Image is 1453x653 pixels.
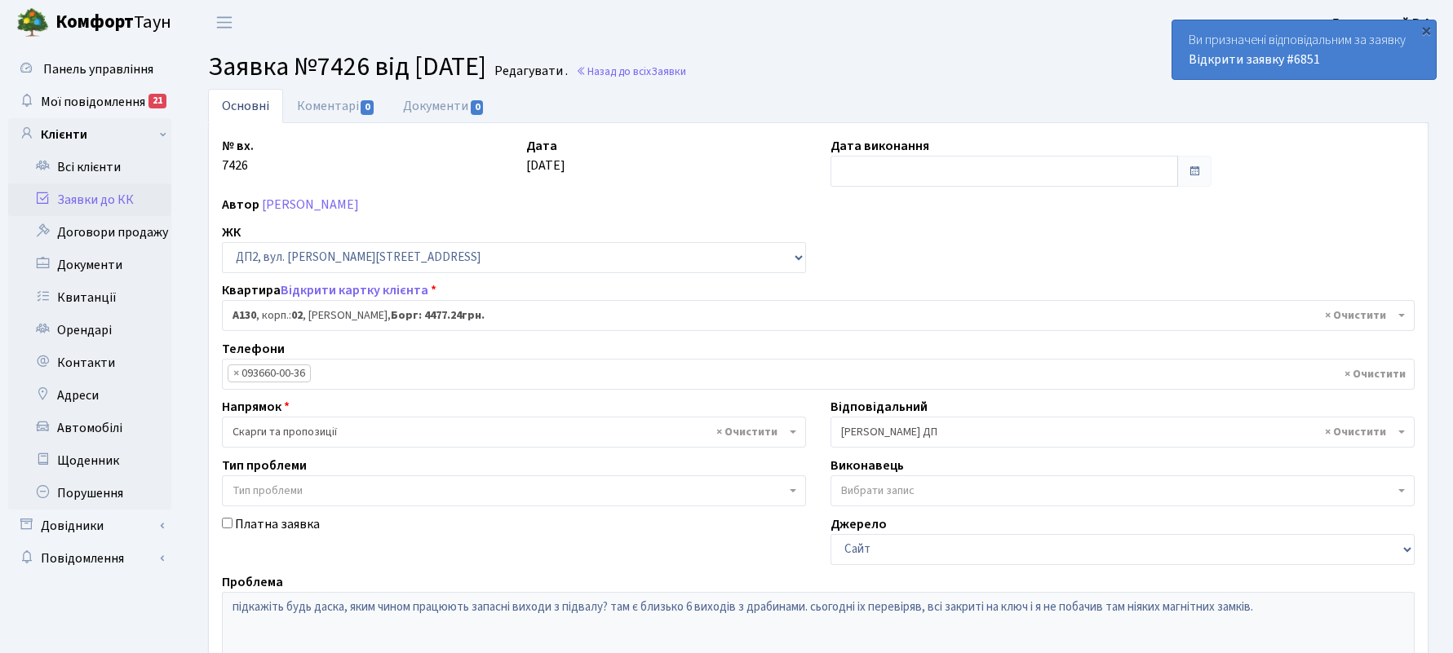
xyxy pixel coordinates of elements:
[222,572,283,592] label: Проблема
[514,136,818,187] div: [DATE]
[233,424,786,440] span: Скарги та пропозиції
[228,364,311,382] li: 093660-00-36
[8,216,171,249] a: Договори продажу
[222,397,290,417] label: Напрямок
[8,379,171,412] a: Адреси
[8,281,171,314] a: Квитанції
[831,397,928,417] label: Відповідальний
[55,9,134,35] b: Комфорт
[1331,13,1433,33] a: Лежавський Р. І.
[208,89,283,123] a: Основні
[1325,424,1386,440] span: Видалити всі елементи
[222,456,307,475] label: Тип проблеми
[204,9,245,36] button: Переключити навігацію
[1418,22,1434,38] div: ×
[8,444,171,477] a: Щоденник
[222,136,254,156] label: № вх.
[8,53,171,86] a: Панель управління
[8,346,171,379] a: Контакти
[8,510,171,542] a: Довідники
[8,183,171,216] a: Заявки до КК
[391,307,485,324] b: Борг: 4477.24грн.
[16,7,49,39] img: logo.png
[222,195,259,214] label: Автор
[831,456,904,475] label: Виконавець
[222,300,1415,331] span: <b>А130</b>, корп.: <b>02</b>, Красовський Іван Юрійович, <b>Борг: 4477.24грн.</b>
[55,9,171,37] span: Таун
[291,307,303,324] b: 02
[716,424,777,440] span: Видалити всі елементи
[233,365,239,382] span: ×
[283,89,389,123] a: Коментарі
[222,339,285,359] label: Телефони
[491,64,568,79] small: Редагувати .
[8,118,171,151] a: Клієнти
[235,514,320,534] label: Платна заявка
[8,542,171,575] a: Повідомлення
[831,417,1415,448] span: Сомова О.П. ДП
[233,307,256,324] b: А130
[651,64,686,79] span: Заявки
[1331,14,1433,32] b: Лежавський Р. І.
[210,136,514,187] div: 7426
[8,151,171,183] a: Всі клієнти
[281,281,428,299] a: Відкрити картку клієнта
[262,196,359,214] a: [PERSON_NAME]
[233,307,1394,324] span: <b>А130</b>, корп.: <b>02</b>, Красовський Іван Юрійович, <b>Борг: 4477.24грн.</b>
[526,136,557,156] label: Дата
[841,483,915,499] span: Вибрати запис
[222,223,241,242] label: ЖК
[471,100,484,115] span: 0
[1344,366,1406,382] span: Видалити всі елементи
[233,483,303,499] span: Тип проблеми
[41,93,145,111] span: Мої повідомлення
[208,48,486,86] span: Заявка №7426 від [DATE]
[831,136,929,156] label: Дата виконання
[1172,20,1436,79] div: Ви призначені відповідальним за заявку
[1189,51,1320,68] a: Відкрити заявку #6851
[222,417,806,448] span: Скарги та пропозиції
[576,64,686,79] a: Назад до всіхЗаявки
[8,314,171,346] a: Орендарі
[361,100,374,115] span: 0
[8,86,171,118] a: Мої повідомлення21
[841,424,1394,440] span: Сомова О.П. ДП
[8,249,171,281] a: Документи
[8,477,171,510] a: Порушення
[222,280,436,300] label: Квартира
[831,514,887,534] label: Джерело
[148,94,166,108] div: 21
[1325,307,1386,324] span: Видалити всі елементи
[43,60,153,78] span: Панель управління
[389,89,498,123] a: Документи
[8,412,171,444] a: Автомобілі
